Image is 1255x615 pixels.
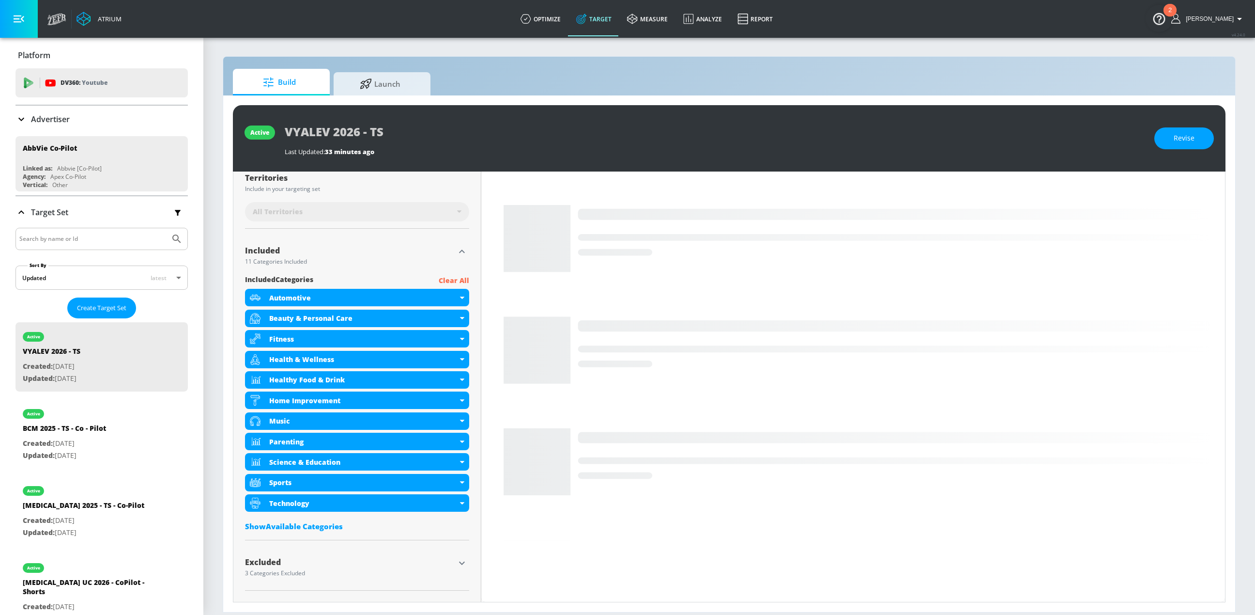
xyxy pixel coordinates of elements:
span: Updated: [23,374,55,383]
div: Other [52,181,68,189]
div: Target Set [15,196,188,228]
div: Science & Education [269,457,458,467]
div: active[MEDICAL_DATA] 2025 - TS - Co-PilotCreated:[DATE]Updated:[DATE] [15,476,188,546]
div: BCM 2025 - TS - Co - Pilot [23,424,106,438]
p: [DATE] [23,450,106,462]
div: Platform [15,42,188,69]
p: Clear All [439,275,469,287]
div: Beauty & Personal Care [245,310,469,327]
div: Music [269,416,458,426]
label: Sort By [28,262,48,268]
div: Parenting [269,437,458,446]
span: Revise [1174,132,1194,144]
p: [DATE] [23,527,144,539]
a: Analyze [675,1,730,36]
div: active [27,566,40,570]
button: Open Resource Center, 2 new notifications [1146,5,1173,32]
a: Report [730,1,781,36]
div: activeVYALEV 2026 - TSCreated:[DATE]Updated:[DATE] [15,322,188,392]
span: Created: [23,516,53,525]
div: Automotive [269,293,458,302]
span: Created: [23,439,53,448]
span: latest [151,274,167,282]
div: 2 [1168,10,1172,23]
div: Health & Wellness [245,351,469,368]
p: [DATE] [23,361,80,373]
div: Fitness [269,334,458,344]
div: Health & Wellness [269,355,458,364]
div: AbbVie Co-PilotLinked as:Abbvie [Co-Pilot]Agency:Apex Co-PilotVertical:Other [15,136,188,191]
div: Last Updated: [285,147,1145,156]
p: Target Set [31,207,68,218]
p: Advertiser [31,114,70,125]
div: Beauty & Personal Care [269,314,458,323]
div: Abbvie [Co-Pilot] [57,164,102,173]
div: Healthy Food & Drink [245,371,469,389]
div: All Territories [245,202,469,221]
a: Atrium [77,12,122,26]
button: Create Target Set [67,298,136,318]
div: Advertiser [15,106,188,133]
div: Include in your targeting set [245,186,469,192]
div: active [250,128,269,137]
div: Excluded [245,558,455,566]
p: [DATE] [23,601,158,613]
button: Revise [1154,127,1214,149]
div: Technology [245,494,469,512]
span: Create Target Set [77,302,126,314]
span: Updated: [23,528,55,537]
p: [DATE] [23,438,106,450]
div: active [27,411,40,416]
div: [MEDICAL_DATA] 2025 - TS - Co-Pilot [23,501,144,515]
span: Updated: [23,451,55,460]
span: login as: shannon.belforti@zefr.com [1182,16,1234,22]
div: 3 Categories Excluded [245,570,455,576]
div: Sports [269,478,458,487]
div: Apex Co-Pilot [50,173,86,181]
div: activeBCM 2025 - TS - Co - PilotCreated:[DATE]Updated:[DATE] [15,399,188,469]
div: Updated [22,274,46,282]
div: active [27,489,40,493]
span: Build [243,71,316,94]
span: included Categories [245,275,313,287]
div: Vertical: [23,181,47,189]
span: All Territories [253,207,303,217]
div: DV360: Youtube [15,68,188,97]
a: Target [568,1,619,36]
div: [MEDICAL_DATA] UC 2026 - CoPilot - Shorts [23,578,158,601]
p: Youtube [82,78,107,88]
div: Linked as: [23,164,52,173]
div: Home Improvement [245,392,469,409]
div: Parenting [245,433,469,450]
div: Science & Education [245,453,469,471]
div: active [27,334,40,339]
span: 33 minutes ago [325,147,374,156]
div: Agency: [23,173,46,181]
div: Included [245,247,455,254]
div: Fitness [245,330,469,347]
span: Created: [23,602,53,611]
div: Sports [245,474,469,491]
input: Search by name or Id [19,233,166,245]
p: Platform [18,50,50,61]
div: 11 Categories Included [245,259,455,265]
div: Automotive [245,289,469,306]
div: Healthy Food & Drink [269,375,458,384]
div: Music [245,412,469,430]
div: Territories [245,174,469,182]
div: Atrium [94,15,122,23]
p: DV360: [61,78,107,88]
span: Created: [23,362,53,371]
p: [DATE] [23,515,144,527]
span: Launch [343,72,417,95]
div: ShowAvailable Categories [245,521,469,531]
button: [PERSON_NAME] [1171,13,1245,25]
a: optimize [513,1,568,36]
div: Technology [269,499,458,508]
div: Home Improvement [269,396,458,405]
div: AbbVie Co-Pilot [23,143,77,153]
